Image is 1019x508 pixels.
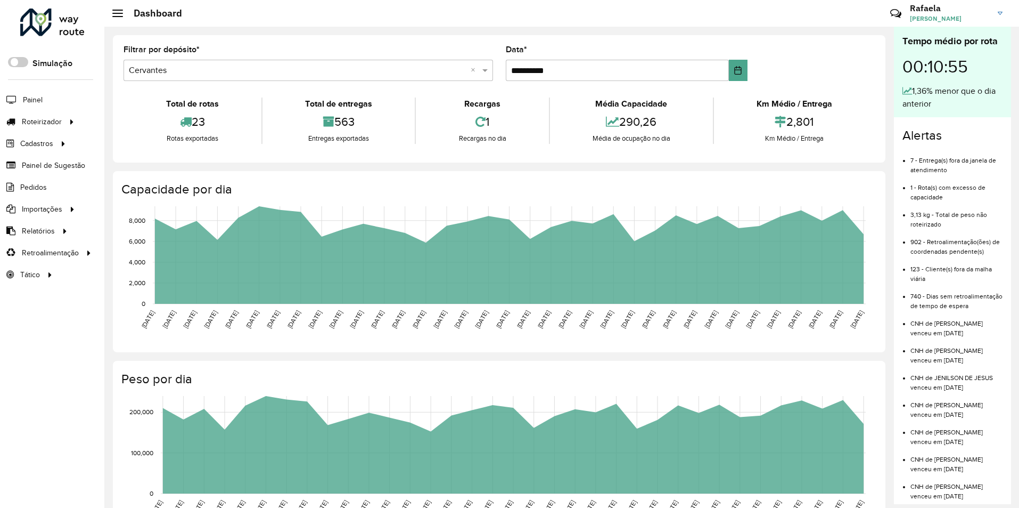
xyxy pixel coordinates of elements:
[349,309,364,329] text: [DATE]
[126,133,259,144] div: Rotas exportadas
[265,133,412,144] div: Entregas exportadas
[140,309,155,329] text: [DATE]
[32,57,72,70] label: Simulação
[23,94,43,106] span: Painel
[129,408,153,415] text: 200,000
[20,138,53,149] span: Cadastros
[910,284,1002,311] li: 740 - Dias sem retroalimentação de tempo de espera
[745,309,760,329] text: [DATE]
[22,247,79,259] span: Retroalimentação
[129,259,145,265] text: 4,000
[553,110,710,133] div: 290,26
[703,309,718,329] text: [DATE]
[553,98,710,110] div: Média Capacidade
[661,309,677,329] text: [DATE]
[557,309,572,329] text: [DATE]
[786,309,802,329] text: [DATE]
[717,98,872,110] div: Km Médio / Entrega
[244,309,260,329] text: [DATE]
[902,34,1002,49] div: Tempo médio por rota
[418,110,546,133] div: 1
[599,309,614,329] text: [DATE]
[131,449,153,456] text: 100,000
[902,49,1002,85] div: 00:10:55
[265,110,412,133] div: 563
[910,420,1002,447] li: CNH de [PERSON_NAME] venceu em [DATE]
[902,128,1002,143] h4: Alertas
[265,98,412,110] div: Total de entregas
[20,182,47,193] span: Pedidos
[910,229,1002,256] li: 902 - Retroalimentação(ões) de coordenadas pendente(s)
[22,116,62,127] span: Roteirizador
[418,98,546,110] div: Recargas
[124,43,200,56] label: Filtrar por depósito
[126,98,259,110] div: Total de rotas
[123,7,182,19] h2: Dashboard
[121,372,875,387] h4: Peso por dia
[515,309,531,329] text: [DATE]
[910,202,1002,229] li: 3,13 kg - Total de peso não roteirizado
[724,309,739,329] text: [DATE]
[224,309,239,329] text: [DATE]
[432,309,448,329] text: [DATE]
[161,309,177,329] text: [DATE]
[729,60,747,81] button: Choose Date
[902,85,1002,110] div: 1,36% menor que o dia anterior
[578,309,594,329] text: [DATE]
[910,256,1002,284] li: 123 - Cliente(s) fora da malha viária
[682,309,697,329] text: [DATE]
[265,309,281,329] text: [DATE]
[411,309,426,329] text: [DATE]
[910,311,1002,338] li: CNH de [PERSON_NAME] venceu em [DATE]
[828,309,843,329] text: [DATE]
[910,175,1002,202] li: 1 - Rota(s) com excesso de capacidade
[121,182,875,197] h4: Capacidade por dia
[418,133,546,144] div: Recargas no dia
[553,133,710,144] div: Média de ocupação no dia
[129,279,145,286] text: 2,000
[910,392,1002,420] li: CNH de [PERSON_NAME] venceu em [DATE]
[390,309,406,329] text: [DATE]
[369,309,385,329] text: [DATE]
[129,217,145,224] text: 8,000
[129,238,145,245] text: 6,000
[328,309,343,329] text: [DATE]
[22,225,55,237] span: Relatórios
[640,309,656,329] text: [DATE]
[150,490,153,497] text: 0
[142,300,145,307] text: 0
[203,309,218,329] text: [DATE]
[182,309,198,329] text: [DATE]
[717,110,872,133] div: 2,801
[717,133,872,144] div: Km Médio / Entrega
[910,148,1002,175] li: 7 - Entrega(s) fora da janela de atendimento
[22,204,62,215] span: Importações
[536,309,552,329] text: [DATE]
[910,365,1002,392] li: CNH de JENILSON DE JESUS venceu em [DATE]
[910,3,990,13] h3: Rafaela
[453,309,469,329] text: [DATE]
[807,309,823,329] text: [DATE]
[286,309,301,329] text: [DATE]
[20,269,40,280] span: Tático
[506,43,527,56] label: Data
[910,474,1002,501] li: CNH de [PERSON_NAME] venceu em [DATE]
[849,309,865,329] text: [DATE]
[474,309,489,329] text: [DATE]
[495,309,510,329] text: [DATE]
[884,2,907,25] a: Contato Rápido
[22,160,85,171] span: Painel de Sugestão
[910,447,1002,474] li: CNH de [PERSON_NAME] venceu em [DATE]
[766,309,781,329] text: [DATE]
[126,110,259,133] div: 23
[307,309,323,329] text: [DATE]
[910,14,990,23] span: [PERSON_NAME]
[620,309,635,329] text: [DATE]
[910,338,1002,365] li: CNH de [PERSON_NAME] venceu em [DATE]
[471,64,480,77] span: Clear all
